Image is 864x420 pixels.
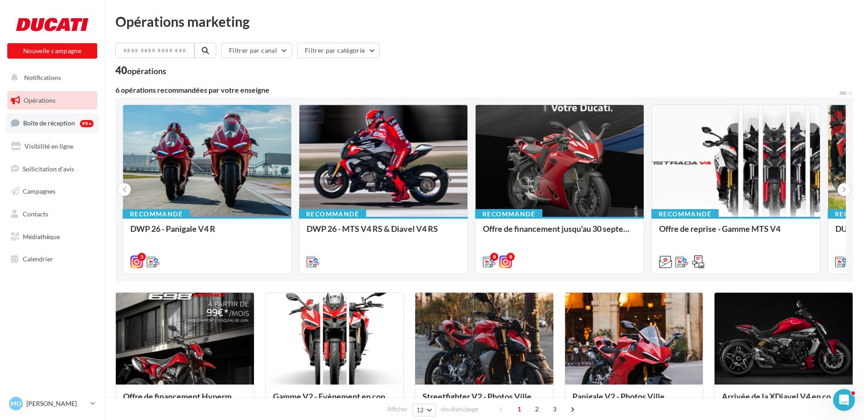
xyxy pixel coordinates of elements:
[490,253,498,261] div: 8
[506,253,515,261] div: 8
[221,43,292,58] button: Filtrer par canal
[5,205,99,224] a: Contacts
[441,405,478,414] span: résultats/page
[7,43,97,59] button: Nouvelle campagne
[10,399,21,408] span: Mo
[422,392,546,410] div: Streetfighter V2 - Photos Ville
[512,402,526,416] span: 1
[123,209,190,219] div: Recommandé
[5,91,99,110] a: Opérations
[307,224,460,242] div: DWP 26 - MTS V4 RS & Diavel V4 RS
[722,392,845,410] div: Arrivée de la XDiavel V4 en concession
[5,182,99,201] a: Campagnes
[80,120,94,127] div: 99+
[23,210,48,218] span: Contacts
[23,119,75,127] span: Boîte de réception
[5,227,99,246] a: Médiathèque
[115,65,166,75] div: 40
[572,392,696,410] div: Panigale V2 - Photos Ville
[138,253,146,261] div: 5
[123,392,247,410] div: Offre de financement Hypermotard 698 Mono
[547,402,562,416] span: 3
[483,224,636,242] div: Offre de financement jusqu'au 30 septembre
[23,187,55,195] span: Campagnes
[5,68,95,87] button: Notifications
[5,113,99,133] a: Boîte de réception99+
[26,399,87,408] p: [PERSON_NAME]
[23,165,74,172] span: Sollicitation d'avis
[127,67,166,75] div: opérations
[412,404,436,416] button: 12
[475,209,542,219] div: Recommandé
[115,86,839,94] div: 6 opérations recommandées par votre enseigne
[659,224,813,242] div: Offre de reprise - Gamme MTS V4
[530,402,544,416] span: 2
[273,392,397,410] div: Gamme V2 - Evènement en concession
[24,74,61,81] span: Notifications
[130,224,284,242] div: DWP 26 - Panigale V4 R
[25,142,73,150] span: Visibilité en ligne
[387,405,407,414] span: Afficher
[299,209,366,219] div: Recommandé
[23,255,53,263] span: Calendrier
[5,160,99,179] a: Sollicitation d'avis
[5,250,99,269] a: Calendrier
[5,137,99,156] a: Visibilité en ligne
[651,209,719,219] div: Recommandé
[23,233,60,240] span: Médiathèque
[7,395,97,412] a: Mo [PERSON_NAME]
[115,15,853,28] div: Opérations marketing
[417,406,424,414] span: 12
[297,43,380,58] button: Filtrer par catégorie
[24,96,55,104] span: Opérations
[833,389,855,411] iframe: Intercom live chat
